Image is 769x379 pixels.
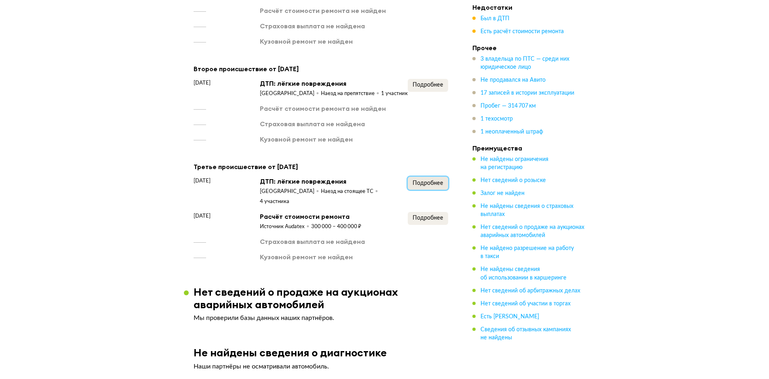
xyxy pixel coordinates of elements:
span: Нет сведений об арбитражных делах [480,288,580,293]
div: Расчёт стоимости ремонта [260,212,361,221]
h4: Прочее [472,44,586,52]
span: Не продавался на Авито [480,77,546,83]
span: Подробнее [413,215,443,221]
span: Не найдены сведения об использовании в каршеринге [480,267,567,280]
div: [GEOGRAPHIC_DATA] [260,188,321,195]
div: Наезд на препятствие [321,90,381,97]
div: 300 000 – 400 000 ₽ [311,223,361,231]
span: Был в ДТП [480,16,510,21]
div: Кузовной ремонт не найден [260,252,353,261]
span: 1 неоплаченный штраф [480,129,543,135]
button: Подробнее [408,79,448,92]
div: Страховая выплата не найдена [260,21,365,30]
span: Нет сведений о розыске [480,178,546,183]
span: [DATE] [194,177,211,185]
span: Нет сведений о продаже на аукционах аварийных автомобилей [480,224,584,238]
span: [DATE] [194,212,211,220]
h4: Преимущества [472,144,586,152]
span: Пробег — 314 707 км [480,103,536,109]
span: Есть расчёт стоимости ремонта [480,29,564,34]
div: Источник Audatex [260,223,311,231]
p: Наши партнёры не осматривали автомобиль. [194,362,448,371]
span: 17 записей в истории эксплуатации [480,90,574,96]
h3: Нет сведений о продаже на аукционах аварийных автомобилей [194,286,458,311]
div: Расчёт стоимости ремонта не найден [260,104,386,113]
button: Подробнее [408,177,448,190]
div: Наезд на стоящее ТС [321,188,380,195]
span: Нет сведений об участии в торгах [480,301,571,306]
div: Страховая выплата не найдена [260,119,365,128]
span: Залог не найден [480,191,525,196]
span: 3 владельца по ПТС — среди них юридическое лицо [480,56,569,70]
div: Страховая выплата не найдена [260,237,365,246]
div: 4 участника [260,198,289,205]
div: Второе происшествие от [DATE] [194,64,448,74]
button: Подробнее [408,212,448,225]
div: Кузовной ремонт не найден [260,37,353,46]
div: ДТП: лёгкие повреждения [260,79,408,88]
div: ДТП: лёгкие повреждения [260,177,408,186]
span: Сведения об отзывных кампаниях не найдены [480,326,571,340]
span: Не найдено разрешение на работу в такси [480,246,574,259]
span: Не найдены ограничения на регистрацию [480,157,548,170]
span: Не найдены сведения о страховых выплатах [480,203,573,217]
span: Подробнее [413,82,443,88]
div: [GEOGRAPHIC_DATA] [260,90,321,97]
span: 1 техосмотр [480,116,513,122]
div: 1 участник [381,90,408,97]
span: Есть [PERSON_NAME] [480,313,539,319]
span: Подробнее [413,180,443,186]
p: Мы проверили базы данных наших партнёров. [194,314,448,322]
h3: Не найдены сведения о диагностике [194,346,387,359]
h4: Недостатки [472,3,586,11]
span: [DATE] [194,79,211,87]
div: Кузовной ремонт не найден [260,135,353,144]
div: Расчёт стоимости ремонта не найден [260,6,386,15]
div: Третье происшествие от [DATE] [194,161,448,172]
